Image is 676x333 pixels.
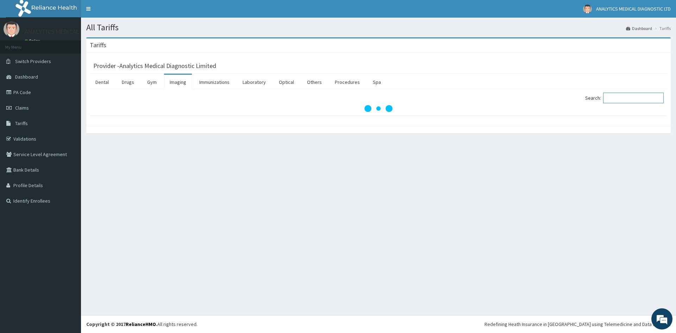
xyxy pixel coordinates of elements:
a: Dental [90,75,114,90]
a: Immunizations [194,75,235,90]
span: Tariffs [15,120,28,127]
li: Tariffs [653,25,671,31]
label: Search: [585,93,664,103]
div: Minimize live chat window [115,4,132,20]
span: Dashboard [15,74,38,80]
span: Claims [15,105,29,111]
img: User Image [583,5,592,13]
svg: audio-loading [364,94,393,123]
img: User Image [4,21,19,37]
a: Optical [273,75,300,90]
span: Switch Providers [15,58,51,64]
h3: Provider - Analytics Medical Diagnostic Limited [93,63,216,69]
h3: Tariffs [90,42,106,48]
a: Imaging [164,75,192,90]
img: d_794563401_company_1708531726252_794563401 [13,35,29,53]
a: Online [25,38,42,43]
span: ANALYTICS MEDICAL DIAGNOSTIC LTD [596,6,671,12]
a: Gym [142,75,162,90]
textarea: Type your message and hit 'Enter' [4,192,134,217]
a: Laboratory [237,75,271,90]
a: Others [301,75,327,90]
strong: Copyright © 2017 . [86,321,157,327]
footer: All rights reserved. [81,315,676,333]
input: Search: [603,93,664,103]
p: ANALYTICS MEDICAL DIAGNOSTIC LTD [25,29,126,35]
a: Spa [367,75,387,90]
div: Redefining Heath Insurance in [GEOGRAPHIC_DATA] using Telemedicine and Data Science! [484,321,671,328]
a: Procedures [329,75,365,90]
h1: All Tariffs [86,23,671,32]
a: Dashboard [626,25,652,31]
div: Chat with us now [37,39,118,49]
a: RelianceHMO [126,321,156,327]
a: Drugs [116,75,140,90]
span: We're online! [41,89,97,160]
